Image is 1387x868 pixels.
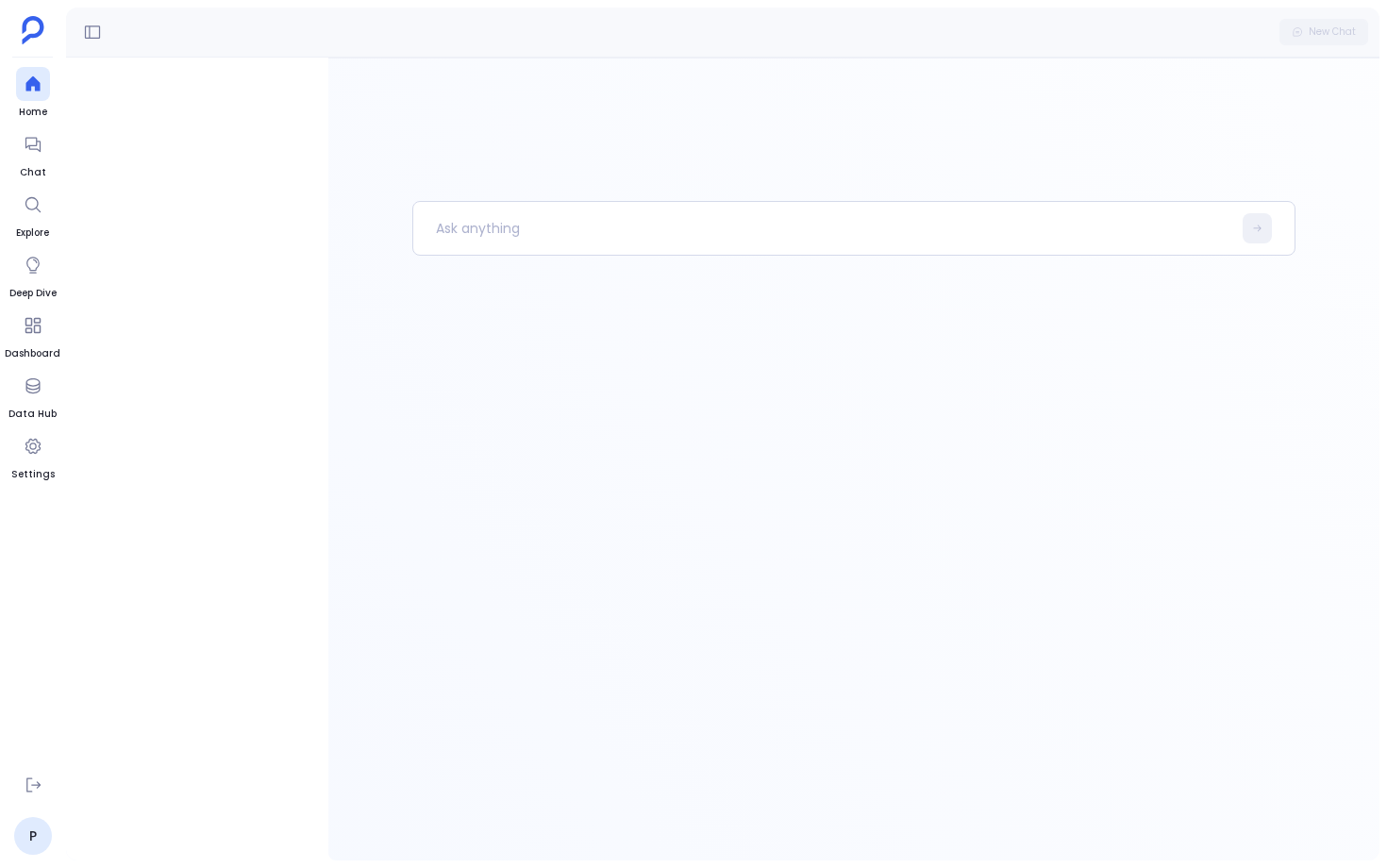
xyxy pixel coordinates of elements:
span: Data Hub [8,407,57,422]
span: Explore [16,225,50,241]
a: Chat [16,127,50,180]
span: Dashboard [5,346,60,361]
a: Explore [16,188,50,241]
a: Home [16,67,50,120]
a: Deep Dive [9,248,57,301]
span: Chat [16,165,50,180]
span: Deep Dive [9,286,57,301]
span: Home [16,105,50,120]
a: Data Hub [8,369,57,422]
img: petavue logo [22,16,44,44]
a: Dashboard [5,309,60,361]
span: Settings [11,467,55,482]
a: Settings [11,429,55,482]
a: P [14,817,52,855]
